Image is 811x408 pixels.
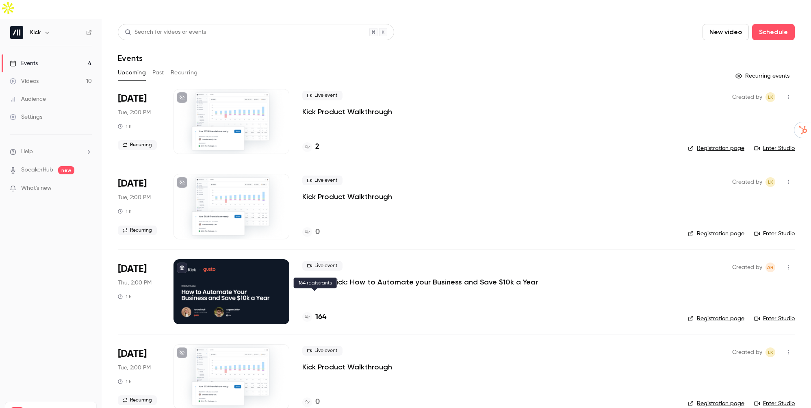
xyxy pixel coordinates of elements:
div: Settings [10,113,42,121]
h4: 0 [315,227,320,238]
a: 164 [302,312,326,323]
div: Sep 23 Tue, 11:00 AM (America/Los Angeles) [118,174,160,239]
span: LK [768,347,773,357]
span: new [58,166,74,174]
span: [DATE] [118,177,147,190]
button: New video [703,24,749,40]
button: Schedule [752,24,795,40]
span: [DATE] [118,92,147,105]
li: help-dropdown-opener [10,148,92,156]
a: 0 [302,227,320,238]
a: 2 [302,141,319,152]
a: Registration page [688,399,744,408]
button: Past [152,66,164,79]
a: Kick Product Walkthrough [302,192,392,202]
button: Upcoming [118,66,146,79]
div: Events [10,59,38,67]
span: Created by [732,92,762,102]
h1: Events [118,53,143,63]
span: Live event [302,346,343,356]
span: Live event [302,91,343,100]
button: Recurring events [732,69,795,82]
div: Videos [10,77,39,85]
span: LK [768,92,773,102]
h4: 164 [315,312,326,323]
a: Enter Studio [754,144,795,152]
span: AR [767,263,774,272]
span: Tue, 2:00 PM [118,193,151,202]
a: Kick Product Walkthrough [302,362,392,372]
a: SpeakerHub [21,166,53,174]
button: Recurring [171,66,198,79]
span: Recurring [118,140,157,150]
a: Kick Product Walkthrough [302,107,392,117]
a: Registration page [688,315,744,323]
div: Sep 16 Tue, 11:00 AM (America/Los Angeles) [118,89,160,154]
div: Search for videos or events [125,28,206,37]
a: Registration page [688,144,744,152]
span: Andrew Roth [765,263,775,272]
span: Tue, 2:00 PM [118,364,151,372]
span: Tue, 2:00 PM [118,109,151,117]
h6: Kick [30,28,41,37]
span: What's new [21,184,52,193]
span: Recurring [118,226,157,235]
span: Help [21,148,33,156]
a: Registration page [688,230,744,238]
span: Created by [732,347,762,357]
span: Live event [302,261,343,271]
span: [DATE] [118,347,147,360]
span: Logan Kieller [765,347,775,357]
span: Logan Kieller [765,92,775,102]
h4: 2 [315,141,319,152]
span: LK [768,177,773,187]
h4: 0 [315,397,320,408]
a: Enter Studio [754,399,795,408]
a: 0 [302,397,320,408]
a: Gusto + Kick: How to Automate your Business and Save $10k a Year [302,277,538,287]
span: Logan Kieller [765,177,775,187]
div: 1 h [118,293,132,300]
span: Recurring [118,395,157,405]
div: 1 h [118,378,132,385]
span: Created by [732,263,762,272]
div: 1 h [118,208,132,215]
div: Audience [10,95,46,103]
span: Thu, 2:00 PM [118,279,152,287]
iframe: Noticeable Trigger [82,185,92,192]
img: Kick [10,26,23,39]
div: 1 h [118,123,132,130]
div: Sep 25 Thu, 11:00 AM (America/Vancouver) [118,259,160,324]
span: [DATE] [118,263,147,276]
span: Live event [302,176,343,185]
span: Created by [732,177,762,187]
a: Enter Studio [754,315,795,323]
a: Enter Studio [754,230,795,238]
